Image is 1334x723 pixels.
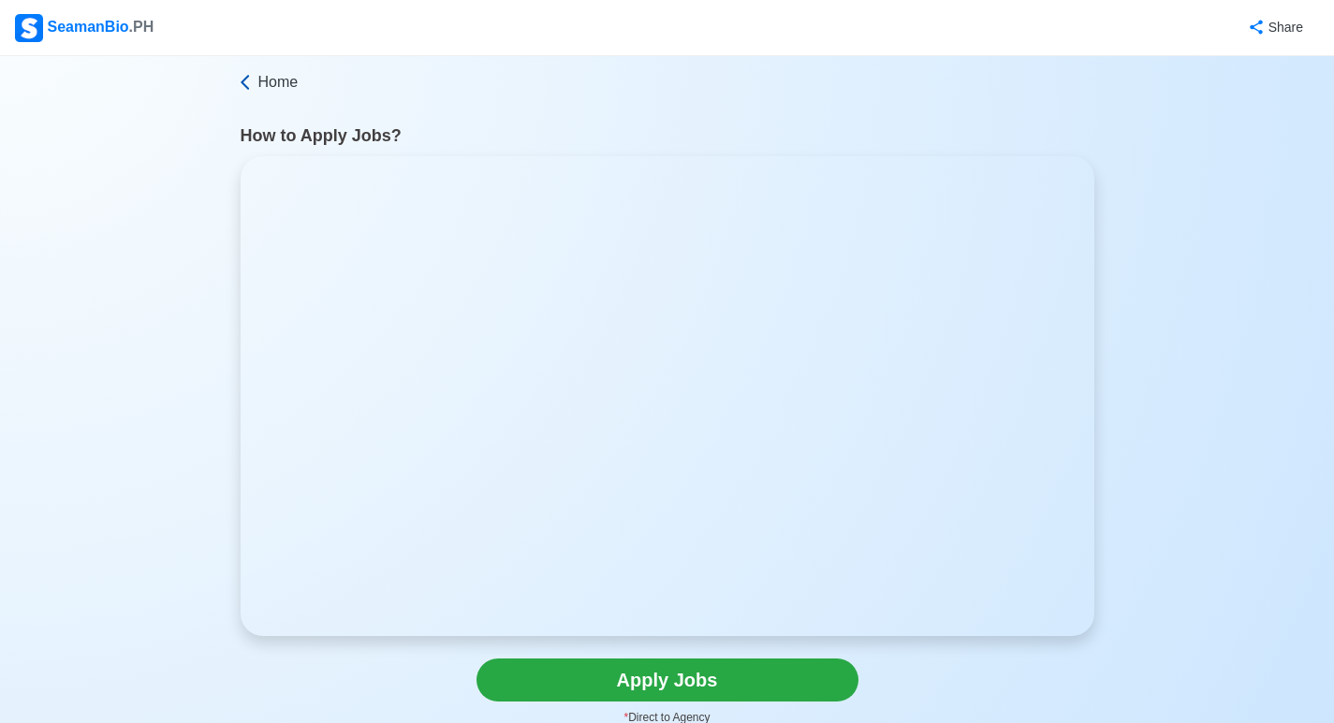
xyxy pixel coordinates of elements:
[241,101,1094,149] p: How to Apply Jobs?
[258,71,299,94] span: Home
[1229,9,1319,46] button: Share
[15,14,43,42] img: Logo
[241,156,1094,636] iframe: video
[236,71,1094,94] a: Home
[15,14,154,42] div: SeamanBio
[476,658,858,701] a: Apply Jobs
[129,19,154,35] span: .PH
